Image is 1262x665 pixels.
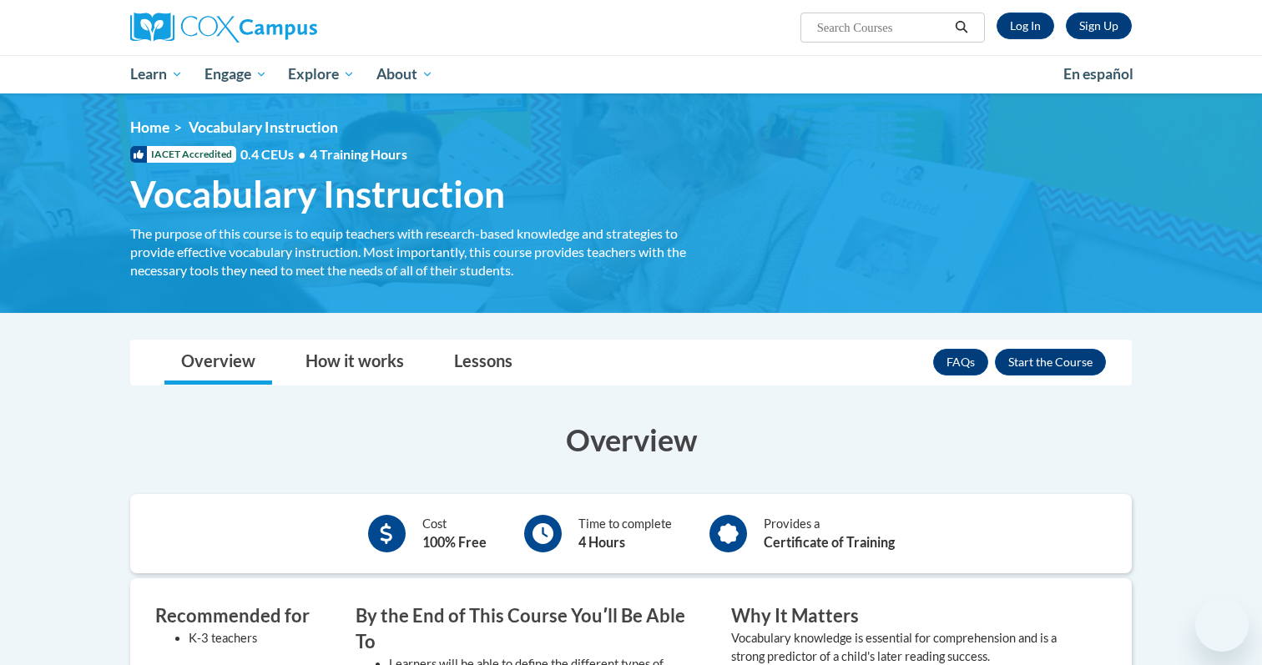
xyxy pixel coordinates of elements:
span: En español [1063,65,1133,83]
a: Log In [997,13,1054,39]
span: Vocabulary Instruction [189,118,338,136]
h3: Why It Matters [731,603,1082,629]
a: How it works [289,340,421,385]
a: FAQs [933,349,988,375]
a: Engage [194,55,278,93]
li: K-3 teachers [189,629,331,647]
a: Lessons [437,340,529,385]
a: Cox Campus [130,13,447,43]
span: 4 Training Hours [310,146,407,162]
div: Main menu [105,55,1157,93]
h3: Overview [130,419,1132,461]
a: Learn [119,55,194,93]
span: IACET Accredited [130,146,236,163]
input: Search Courses [815,18,949,38]
a: En español [1053,57,1144,92]
button: Enroll [995,349,1106,375]
div: Cost [422,515,487,552]
b: 4 Hours [578,534,625,550]
a: About [366,55,444,93]
span: 0.4 CEUs [240,145,407,164]
value: Vocabulary knowledge is essential for comprehension and is a strong predictor of a child's later ... [731,631,1057,663]
span: • [298,146,305,162]
h3: Recommended for [155,603,331,629]
button: Search [949,18,974,38]
img: Cox Campus [130,13,317,43]
div: Time to complete [578,515,672,552]
a: Explore [277,55,366,93]
h3: By the End of This Course Youʹll Be Able To [356,603,706,655]
span: Vocabulary Instruction [130,172,505,216]
div: The purpose of this course is to equip teachers with research-based knowledge and strategies to p... [130,224,706,280]
iframe: Button to launch messaging window [1195,598,1249,652]
span: Engage [204,64,267,84]
span: About [376,64,433,84]
b: Certificate of Training [764,534,895,550]
b: 100% Free [422,534,487,550]
a: Register [1066,13,1132,39]
a: Overview [164,340,272,385]
span: Learn [130,64,183,84]
span: Explore [288,64,355,84]
div: Provides a [764,515,895,552]
a: Home [130,118,169,136]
